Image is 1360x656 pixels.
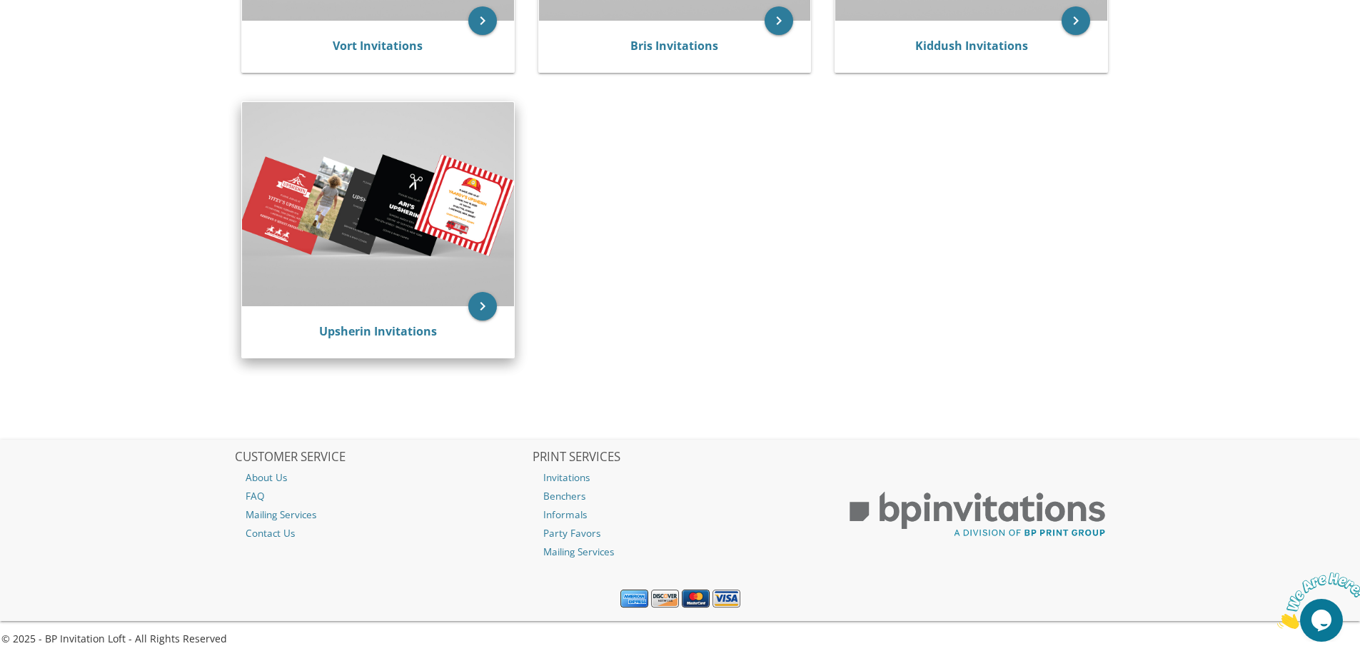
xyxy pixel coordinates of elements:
a: Kiddush Invitations [915,38,1028,54]
a: Mailing Services [235,505,530,524]
a: Benchers [533,487,828,505]
img: Chat attention grabber [6,6,94,62]
a: keyboard_arrow_right [468,6,497,35]
a: FAQ [235,487,530,505]
a: keyboard_arrow_right [468,292,497,321]
a: Party Favors [533,524,828,543]
a: About Us [235,468,530,487]
a: keyboard_arrow_right [1062,6,1090,35]
img: Visa [712,590,740,608]
a: Upsherin Invitations [319,323,437,339]
img: MasterCard [682,590,710,608]
a: Vort Invitations [333,38,423,54]
a: Mailing Services [533,543,828,561]
a: Invitations [533,468,828,487]
a: keyboard_arrow_right [765,6,793,35]
iframe: chat widget [1271,567,1360,635]
a: Informals [533,505,828,524]
img: Discover [651,590,679,608]
img: Upsherin Invitations [242,102,514,306]
a: Contact Us [235,524,530,543]
a: Bris Invitations [630,38,718,54]
img: American Express [620,590,648,608]
img: BP Print Group [830,479,1125,550]
h2: PRINT SERVICES [533,450,828,465]
h2: CUSTOMER SERVICE [235,450,530,465]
